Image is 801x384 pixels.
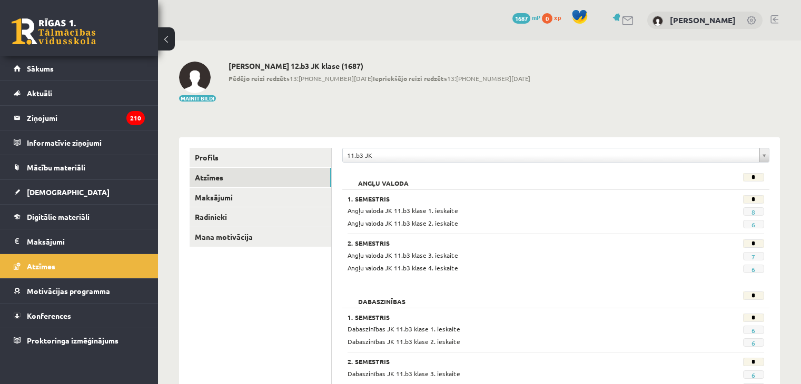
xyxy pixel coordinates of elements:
span: Angļu valoda JK 11.b3 klase 1. ieskaite [348,206,458,215]
a: 6 [751,220,755,229]
span: Konferences [27,311,71,320]
a: Mana motivācija [190,227,331,247]
a: Mācību materiāli [14,155,145,179]
span: 11.b3 JK [347,148,755,162]
span: [DEMOGRAPHIC_DATA] [27,187,110,197]
span: Sākums [27,64,54,73]
a: 1687 mP [512,13,540,22]
span: Dabaszinības JK 11.b3 klase 1. ieskaite [348,325,460,333]
span: Motivācijas programma [27,286,110,296]
span: Proktoringa izmēģinājums [27,336,118,345]
span: Digitālie materiāli [27,212,90,221]
span: Mācību materiāli [27,163,85,172]
a: Ziņojumi210 [14,106,145,130]
b: Iepriekšējo reizi redzēts [373,74,447,83]
img: Ričards Zolmanis [179,62,211,93]
span: Angļu valoda JK 11.b3 klase 4. ieskaite [348,264,458,272]
a: Digitālie materiāli [14,205,145,229]
h2: Dabaszinības [348,291,416,302]
h3: 2. Semestris [348,239,692,247]
span: Atzīmes [27,261,55,271]
a: Radinieki [190,207,331,227]
a: Sākums [14,56,145,80]
legend: Maksājumi [27,229,145,254]
h3: 1. Semestris [348,314,692,321]
a: Atzīmes [190,168,331,187]
a: Maksājumi [190,188,331,207]
a: 6 [751,326,755,335]
legend: Informatīvie ziņojumi [27,130,145,155]
span: Angļu valoda JK 11.b3 klase 2. ieskaite [348,219,458,227]
h2: Angļu valoda [348,173,419,184]
h3: 1. Semestris [348,195,692,203]
a: Profils [190,148,331,167]
a: 6 [751,371,755,379]
a: 0 xp [542,13,566,22]
a: Motivācijas programma [14,279,145,303]
a: 7 [751,252,755,261]
span: Dabaszinības JK 11.b3 klase 2. ieskaite [348,337,460,346]
b: Pēdējo reizi redzēts [229,74,290,83]
a: Rīgas 1. Tālmācības vidusskola [12,18,96,45]
a: 6 [751,265,755,274]
a: Aktuāli [14,81,145,105]
a: 8 [751,208,755,216]
span: 1687 [512,13,530,24]
span: xp [554,13,561,22]
span: Aktuāli [27,88,52,98]
a: Informatīvie ziņojumi [14,130,145,155]
span: Angļu valoda JK 11.b3 klase 3. ieskaite [348,251,458,259]
a: 11.b3 JK [343,148,769,162]
a: Proktoringa izmēģinājums [14,328,145,352]
a: 6 [751,339,755,347]
h2: [PERSON_NAME] 12.b3 JK klase (1687) [229,62,530,70]
span: 0 [542,13,552,24]
h3: 2. Semestris [348,358,692,365]
span: 13:[PHONE_NUMBER][DATE] 13:[PHONE_NUMBER][DATE] [229,74,530,83]
a: [PERSON_NAME] [670,15,736,25]
i: 210 [126,111,145,125]
button: Mainīt bildi [179,95,216,102]
a: [DEMOGRAPHIC_DATA] [14,180,145,204]
a: Konferences [14,304,145,328]
a: Atzīmes [14,254,145,278]
span: mP [532,13,540,22]
img: Ričards Zolmanis [652,16,663,26]
legend: Ziņojumi [27,106,145,130]
a: Maksājumi [14,229,145,254]
span: Dabaszinības JK 11.b3 klase 3. ieskaite [348,369,460,378]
